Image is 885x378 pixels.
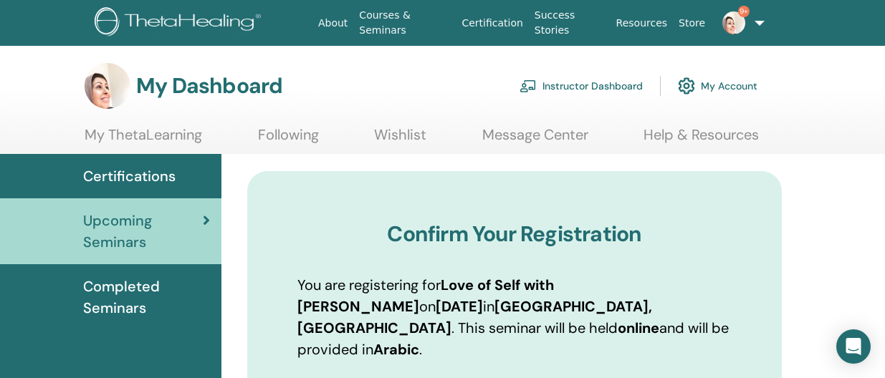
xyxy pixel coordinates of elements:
[520,79,537,92] img: chalkboard-teacher.svg
[374,126,426,154] a: Wishlist
[529,2,611,44] a: Success Stories
[95,7,266,39] img: logo.png
[258,126,319,154] a: Following
[678,74,695,98] img: cog.svg
[373,340,419,359] b: Arabic
[83,276,210,319] span: Completed Seminars
[83,210,203,253] span: Upcoming Seminars
[722,11,745,34] img: default.png
[520,70,643,102] a: Instructor Dashboard
[482,126,588,154] a: Message Center
[85,63,130,109] img: default.png
[85,126,202,154] a: My ThetaLearning
[618,319,659,337] b: online
[836,329,871,364] div: Open Intercom Messenger
[644,126,759,154] a: Help & Resources
[738,6,750,17] span: 9+
[83,165,176,187] span: Certifications
[678,70,757,102] a: My Account
[312,10,353,37] a: About
[297,221,732,247] h3: Confirm Your Registration
[673,10,711,37] a: Store
[611,10,674,37] a: Resources
[456,10,528,37] a: Certification
[353,2,456,44] a: Courses & Seminars
[136,73,282,99] h3: My Dashboard
[436,297,483,316] b: [DATE]
[297,274,732,360] p: You are registering for on in . This seminar will be held and will be provided in .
